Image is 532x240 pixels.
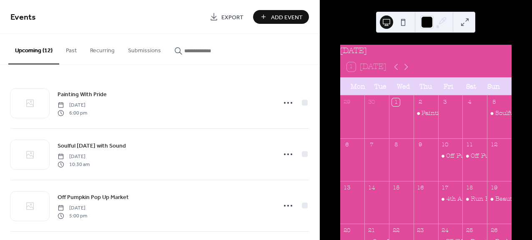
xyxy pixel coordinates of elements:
div: 23 [417,227,424,235]
div: 12 [490,141,497,149]
div: [DATE] [340,45,512,57]
span: 6:00 pm [58,109,87,117]
div: 21 [368,227,375,235]
div: 11 [466,141,473,149]
div: 6 [343,141,351,149]
div: 4th Annual Domestic Violence Summit [438,195,463,203]
button: Submissions [121,34,168,64]
div: Beautiful Women Brunching: BOO-tiful Brunch [487,195,512,203]
div: 10 [441,141,449,149]
div: 17 [441,184,449,191]
div: Off Pumpkin Pop Up Market [446,152,530,160]
a: Painting With Pride [58,89,107,99]
div: Off Pumpkin Pop Up Market [462,152,487,160]
div: Sat [460,77,482,95]
div: 18 [466,184,473,191]
div: 3 [441,98,449,106]
div: Painting With Pride [414,109,438,117]
div: 19 [490,184,497,191]
div: 7 [368,141,375,149]
div: 22 [392,227,399,235]
div: 4 [466,98,473,106]
span: [DATE] [58,102,87,109]
div: Fri [437,77,459,95]
span: [DATE] [58,153,90,161]
div: 24 [441,227,449,235]
span: Events [10,9,36,26]
div: Off Pumpkin Pop Up Market [438,152,463,160]
span: Off Pumpkin Pop Up Market [58,193,129,202]
div: 5 [490,98,497,106]
a: Off Pumpkin Pop Up Market [58,192,129,202]
div: 30 [368,98,375,106]
div: Soulful Sunday with Sound [487,109,512,117]
div: Thu [414,77,437,95]
button: Recurring [83,34,121,64]
div: 26 [490,227,497,235]
div: 13 [343,184,351,191]
span: Painting With Pride [58,90,107,99]
div: Wed [392,77,414,95]
div: 9 [417,141,424,149]
span: 5:00 pm [58,212,87,220]
div: 14 [368,184,375,191]
button: Past [59,34,83,64]
div: 1 [392,98,399,106]
div: 2 [417,98,424,106]
div: 25 [466,227,473,235]
div: 16 [417,184,424,191]
span: 10:30 am [58,161,90,168]
div: Painting With Pride [422,109,480,117]
div: Sun [482,77,505,95]
div: 20 [343,227,351,235]
div: 15 [392,184,399,191]
button: Add Event [253,10,309,24]
span: Add Event [271,13,303,22]
button: Upcoming (12) [8,34,59,64]
div: 29 [343,98,351,106]
div: Run For Your Bones 5k [462,195,487,203]
span: Export [221,13,243,22]
span: [DATE] [58,204,87,212]
div: Tue [369,77,392,95]
a: Export [203,10,250,24]
div: 8 [392,141,399,149]
a: Soulful [DATE] with Sound [58,141,126,151]
div: Mon [347,77,369,95]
